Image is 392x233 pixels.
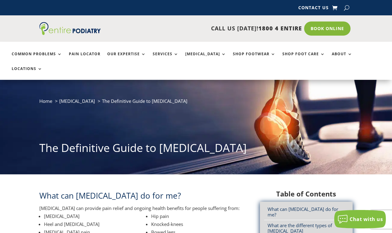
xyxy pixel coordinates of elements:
[304,21,351,36] a: Book Online
[12,52,62,65] a: Common Problems
[59,98,95,104] a: [MEDICAL_DATA]
[258,25,302,32] span: 1800 4 ENTIRE
[12,67,42,80] a: Locations
[282,52,325,65] a: Shop Foot Care
[268,206,345,220] a: What can [MEDICAL_DATA] do for me?
[69,52,100,65] a: Pain Locator
[334,210,386,228] button: Chat with us
[39,22,101,35] img: logo (1)
[350,216,383,223] span: Chat with us
[332,52,352,65] a: About
[44,212,135,220] li: [MEDICAL_DATA]
[39,140,353,159] h1: The Definitive Guide to [MEDICAL_DATA]
[185,52,226,65] a: [MEDICAL_DATA]
[151,212,243,220] li: Hip pain
[298,6,329,12] a: Contact Us
[39,30,101,36] a: Entire Podiatry
[39,97,353,110] nav: breadcrumb
[102,98,187,104] span: The Definitive Guide to [MEDICAL_DATA]
[39,98,52,104] a: Home
[233,52,276,65] a: Shop Footwear
[151,220,243,228] li: Knocked-knees
[110,25,302,33] p: CALL US [DATE]!
[107,52,146,65] a: Our Expertise
[153,52,178,65] a: Services
[39,204,243,212] p: [MEDICAL_DATA] can provide pain relief and ongoing health benefits for people suffering from:
[276,189,336,198] strong: Table of Contents
[44,220,135,228] li: Heel and [MEDICAL_DATA]
[39,190,243,204] h2: What can [MEDICAL_DATA] do for me?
